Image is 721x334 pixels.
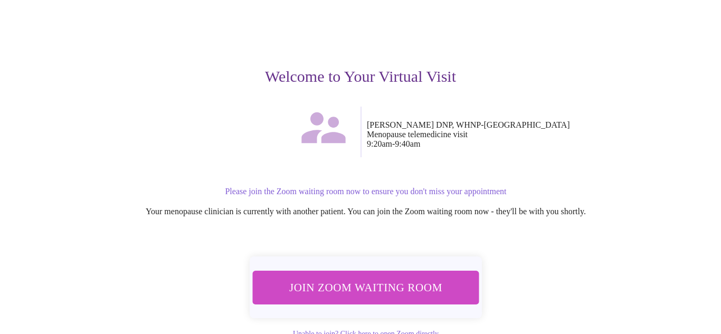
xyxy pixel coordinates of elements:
p: [PERSON_NAME] DNP, WHNP-[GEOGRAPHIC_DATA] Menopause telemedicine visit 9:20am - 9:40am [367,120,686,149]
h3: Welcome to Your Virtual Visit [35,68,686,85]
span: Join Zoom Waiting Room [265,278,467,297]
p: Your menopause clinician is currently with another patient. You can join the Zoom waiting room no... [46,207,686,216]
p: Please join the Zoom waiting room now to ensure you don't miss your appointment [46,187,686,196]
button: Join Zoom Waiting Room [251,270,480,304]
